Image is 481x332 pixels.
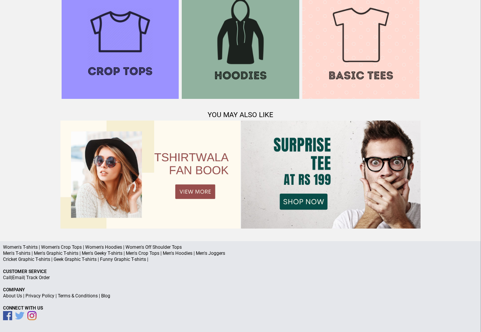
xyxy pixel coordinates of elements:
[12,275,24,280] a: Email
[26,275,50,280] a: Track Order
[3,275,11,280] a: Call
[3,250,478,256] p: Men's T-shirts | Men's Graphic T-shirts | Men's Geeky T-shirts | Men's Crop Tops | Men's Hoodies ...
[3,293,22,299] a: About Us
[25,293,54,299] a: Privacy Policy
[3,275,478,281] p: | |
[3,244,478,250] p: Women's T-shirts | Women's Crop Tops | Women's Hoodies | Women's Off Shoulder Tops
[208,111,273,119] span: YOU MAY ALSO LIKE
[3,293,478,299] p: | | |
[3,268,478,275] p: Customer Service
[3,305,478,311] p: Connect With Us
[58,293,98,299] a: Terms & Conditions
[3,287,478,293] p: Company
[3,256,478,262] p: Cricket Graphic T-shirts | Geek Graphic T-shirts | Funny Graphic T-shirts |
[101,293,110,299] a: Blog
